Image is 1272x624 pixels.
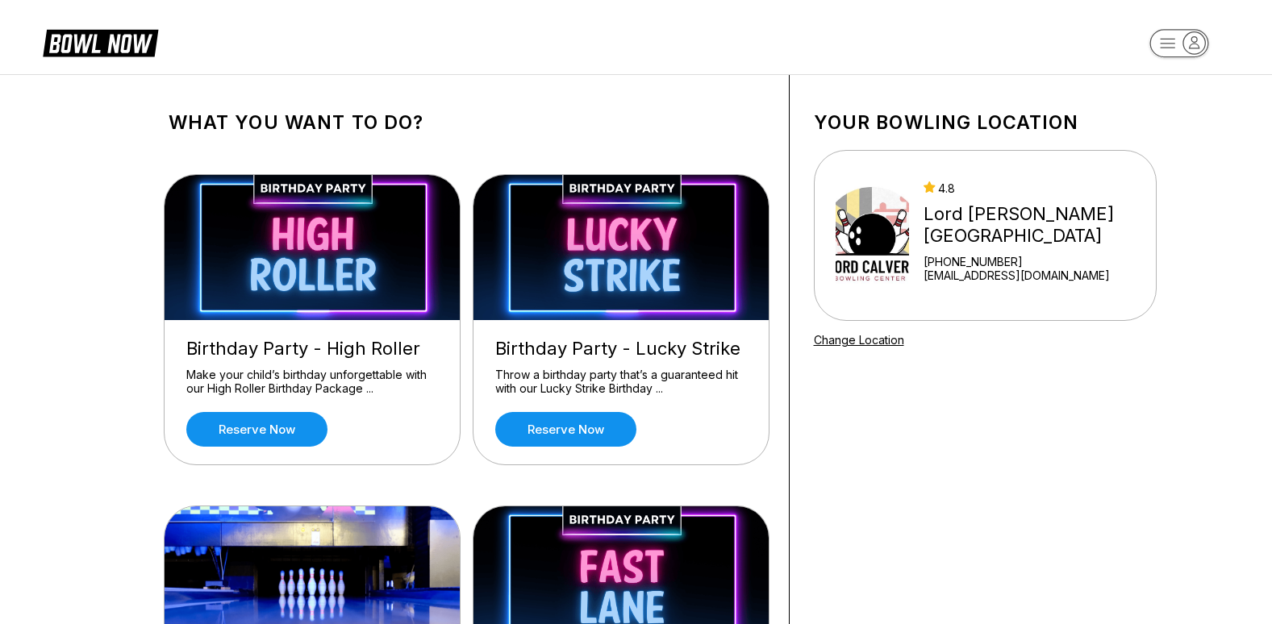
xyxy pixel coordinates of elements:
[836,175,910,296] img: Lord Calvert Bowling Center
[165,175,461,320] img: Birthday Party - High Roller
[186,338,438,360] div: Birthday Party - High Roller
[814,333,904,347] a: Change Location
[186,368,438,396] div: Make your child’s birthday unforgettable with our High Roller Birthday Package ...
[495,412,636,447] a: Reserve now
[495,338,747,360] div: Birthday Party - Lucky Strike
[924,203,1149,247] div: Lord [PERSON_NAME][GEOGRAPHIC_DATA]
[924,255,1149,268] div: [PHONE_NUMBER]
[169,111,765,134] h1: What you want to do?
[924,181,1149,195] div: 4.8
[924,268,1149,282] a: [EMAIL_ADDRESS][DOMAIN_NAME]
[814,111,1157,134] h1: Your bowling location
[186,412,327,447] a: Reserve now
[473,175,770,320] img: Birthday Party - Lucky Strike
[495,368,747,396] div: Throw a birthday party that’s a guaranteed hit with our Lucky Strike Birthday ...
